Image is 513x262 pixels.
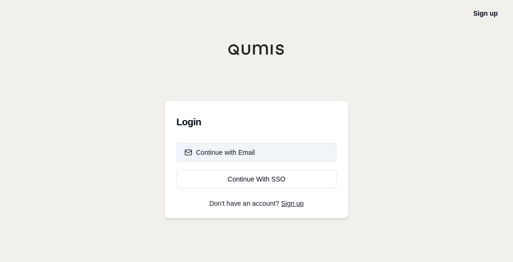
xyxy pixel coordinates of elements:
a: Continue With SSO [176,170,337,189]
div: Continue with Email [185,148,255,157]
button: Continue with Email [176,143,337,162]
a: Sign up [281,200,304,207]
a: Sign up [473,10,498,17]
div: Continue With SSO [185,174,328,184]
p: Don't have an account? [176,200,337,207]
img: Qumis [228,44,285,55]
h3: Login [176,112,337,131]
